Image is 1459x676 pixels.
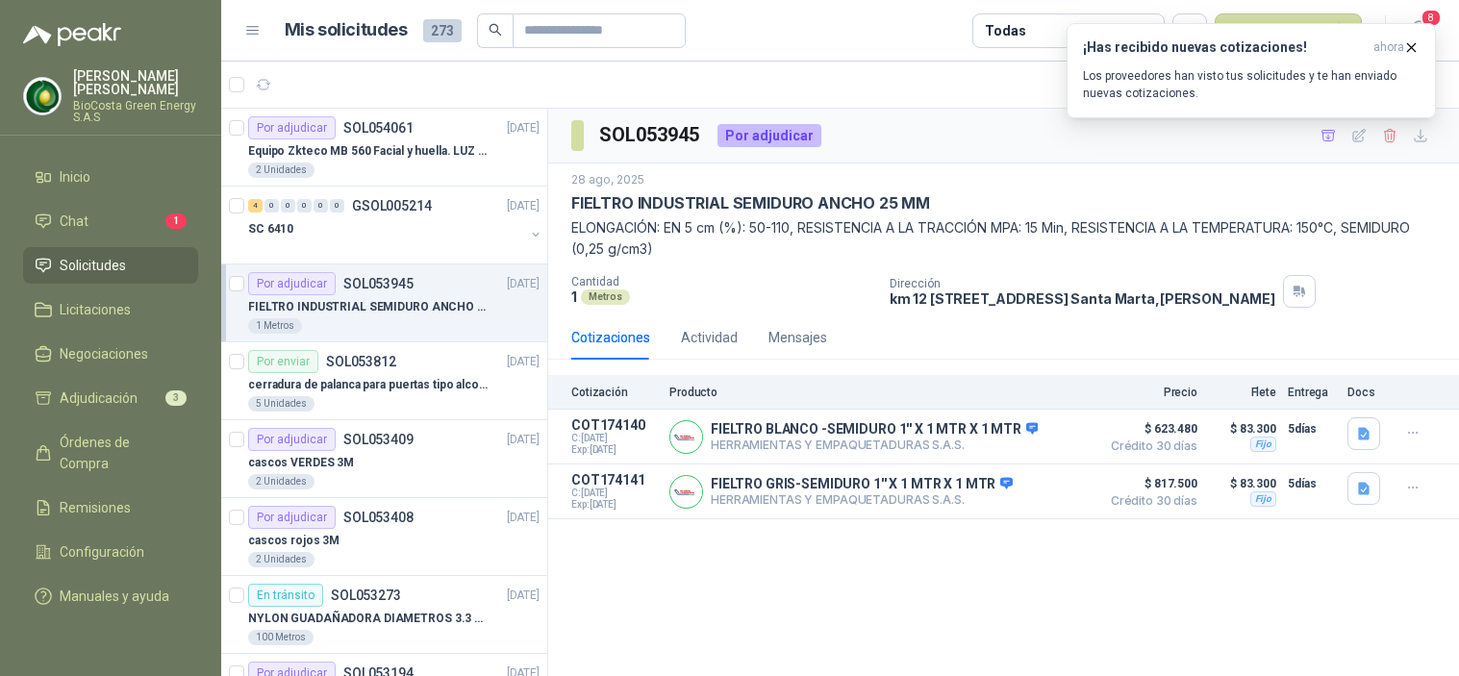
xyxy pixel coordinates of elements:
[24,78,61,114] img: Company Logo
[248,552,314,567] div: 2 Unidades
[60,541,144,563] span: Configuración
[60,299,131,320] span: Licitaciones
[571,417,658,433] p: COT174140
[23,23,121,46] img: Logo peakr
[248,454,354,472] p: cascos VERDES 3M
[221,576,547,654] a: En tránsitoSOL053273[DATE] NYLON GUADAÑADORA DIAMETROS 3.3 mm100 Metros
[1101,386,1197,399] p: Precio
[1250,437,1276,452] div: Fijo
[248,376,488,394] p: cerradura de palanca para puertas tipo alcoba marca yale
[670,476,702,508] img: Company Logo
[248,506,336,529] div: Por adjudicar
[1215,13,1362,48] button: Nueva solicitud
[711,438,1038,452] p: HERRAMIENTAS Y EMPAQUETADURAS S.A.S.
[248,298,488,316] p: FIELTRO INDUSTRIAL SEMIDURO ANCHO 25 MM
[248,396,314,412] div: 5 Unidades
[60,497,131,518] span: Remisiones
[1373,39,1404,56] span: ahora
[248,428,336,451] div: Por adjudicar
[221,109,547,187] a: Por adjudicarSOL054061[DATE] Equipo Zkteco MB 560 Facial y huella. LUZ VISIBLE2 Unidades
[221,264,547,342] a: Por adjudicarSOL053945[DATE] FIELTRO INDUSTRIAL SEMIDURO ANCHO 25 MM1 Metros
[717,124,821,147] div: Por adjudicar
[221,342,547,420] a: Por enviarSOL053812[DATE] cerradura de palanca para puertas tipo alcoba marca yale5 Unidades
[571,327,650,348] div: Cotizaciones
[248,220,293,238] p: SC 6410
[1347,386,1386,399] p: Docs
[571,444,658,456] span: Exp: [DATE]
[1101,417,1197,440] span: $ 623.480
[985,20,1025,41] div: Todas
[343,433,414,446] p: SOL053409
[248,350,318,373] div: Por enviar
[23,380,198,416] a: Adjudicación3
[248,630,314,645] div: 100 Metros
[571,499,658,511] span: Exp: [DATE]
[248,584,323,607] div: En tránsito
[1288,386,1336,399] p: Entrega
[264,199,279,213] div: 0
[890,290,1275,307] p: km 12 [STREET_ADDRESS] Santa Marta , [PERSON_NAME]
[711,492,1013,507] p: HERRAMIENTAS Y EMPAQUETADURAS S.A.S.
[571,171,644,189] p: 28 ago, 2025
[571,472,658,488] p: COT174141
[571,288,577,305] p: 1
[343,511,414,524] p: SOL053408
[581,289,630,305] div: Metros
[297,199,312,213] div: 0
[331,588,401,602] p: SOL053273
[248,194,543,256] a: 4 0 0 0 0 0 GSOL005214[DATE] SC 6410
[507,587,540,605] p: [DATE]
[165,213,187,229] span: 1
[23,291,198,328] a: Licitaciones
[599,120,702,150] h3: SOL053945
[221,498,547,576] a: Por adjudicarSOL053408[DATE] cascos rojos 3M2 Unidades
[60,343,148,364] span: Negociaciones
[248,610,488,628] p: NYLON GUADAÑADORA DIAMETROS 3.3 mm
[343,121,414,135] p: SOL054061
[60,388,138,409] span: Adjudicación
[23,489,198,526] a: Remisiones
[768,327,827,348] div: Mensajes
[1250,491,1276,507] div: Fijo
[330,199,344,213] div: 0
[670,421,702,453] img: Company Logo
[423,19,462,42] span: 273
[326,355,396,368] p: SOL053812
[1401,13,1436,48] button: 8
[60,211,88,232] span: Chat
[60,255,126,276] span: Solicitudes
[248,318,302,334] div: 1 Metros
[1421,9,1442,27] span: 8
[507,353,540,371] p: [DATE]
[23,336,198,372] a: Negociaciones
[1083,39,1366,56] h3: ¡Has recibido nuevas cotizaciones!
[248,474,314,489] div: 2 Unidades
[23,247,198,284] a: Solicitudes
[507,197,540,215] p: [DATE]
[23,534,198,570] a: Configuración
[165,390,187,406] span: 3
[571,275,874,288] p: Cantidad
[1209,386,1276,399] p: Flete
[248,163,314,178] div: 2 Unidades
[711,421,1038,438] p: FIELTRO BLANCO -SEMIDURO 1'' X 1 MTR X 1 MTR
[23,578,198,614] a: Manuales y ayuda
[1288,417,1336,440] p: 5 días
[681,327,738,348] div: Actividad
[489,23,502,37] span: search
[60,432,180,474] span: Órdenes de Compra
[248,199,263,213] div: 4
[285,16,408,44] h1: Mis solicitudes
[221,420,547,498] a: Por adjudicarSOL053409[DATE] cascos VERDES 3M2 Unidades
[507,119,540,138] p: [DATE]
[73,100,198,123] p: BioCosta Green Energy S.A.S
[507,431,540,449] p: [DATE]
[248,142,488,161] p: Equipo Zkteco MB 560 Facial y huella. LUZ VISIBLE
[343,277,414,290] p: SOL053945
[1101,440,1197,452] span: Crédito 30 días
[60,166,90,188] span: Inicio
[60,586,169,607] span: Manuales y ayuda
[507,275,540,293] p: [DATE]
[352,199,432,213] p: GSOL005214
[507,509,540,527] p: [DATE]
